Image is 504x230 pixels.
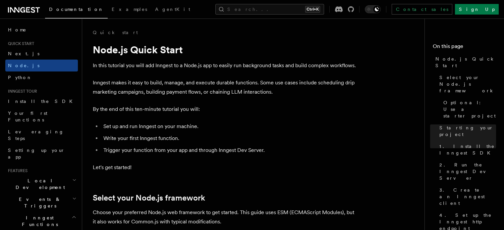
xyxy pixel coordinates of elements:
[443,99,496,119] span: Optional: Use a starter project
[439,161,496,181] span: 2. Run the Inngest Dev Server
[305,6,320,13] kbd: Ctrl+K
[5,60,78,71] a: Node.js
[8,26,27,33] span: Home
[441,97,496,122] a: Optional: Use a starter project
[215,4,324,15] button: Search...Ctrl+K
[5,126,78,144] a: Leveraging Steps
[392,4,452,15] a: Contact sales
[93,78,358,97] p: Inngest makes it easy to build, manage, and execute durable functions. Some use cases include sch...
[93,44,358,56] h1: Node.js Quick Start
[5,71,78,83] a: Python
[101,134,358,143] li: Write your first Inngest function.
[437,184,496,209] a: 3. Create an Inngest client
[5,168,28,173] span: Features
[435,56,496,69] span: Node.js Quick Start
[151,2,194,18] a: AgentKit
[8,111,47,122] span: Your first Functions
[439,124,496,138] span: Starting your project
[437,122,496,140] a: Starting your project
[5,41,34,46] span: Quick start
[433,42,496,53] h4: On this page
[108,2,151,18] a: Examples
[93,61,358,70] p: In this tutorial you will add Inngest to a Node.js app to easily run background tasks and build c...
[49,7,104,12] span: Documentation
[93,29,138,36] a: Quick start
[5,196,72,209] span: Events & Triggers
[439,187,496,207] span: 3. Create an Inngest client
[45,2,108,19] a: Documentation
[8,75,32,80] span: Python
[93,105,358,114] p: By the end of this ten-minute tutorial you will:
[8,63,39,68] span: Node.js
[8,129,64,141] span: Leveraging Steps
[439,143,496,156] span: 1. Install the Inngest SDK
[437,140,496,159] a: 1. Install the Inngest SDK
[365,5,381,13] button: Toggle dark mode
[93,163,358,172] p: Let's get started!
[5,89,37,94] span: Inngest tour
[5,24,78,36] a: Home
[5,177,72,191] span: Local Development
[5,214,72,228] span: Inngest Functions
[93,193,205,203] a: Select your Node.js framework
[101,146,358,155] li: Trigger your function from your app and through Inngest Dev Server.
[112,7,147,12] span: Examples
[439,74,496,94] span: Select your Node.js framework
[5,95,78,107] a: Install the SDK
[93,208,358,226] p: Choose your preferred Node.js web framework to get started. This guide uses ESM (ECMAScript Modul...
[5,107,78,126] a: Your first Functions
[155,7,190,12] span: AgentKit
[5,144,78,163] a: Setting up your app
[8,99,77,104] span: Install the SDK
[433,53,496,71] a: Node.js Quick Start
[101,122,358,131] li: Set up and run Inngest on your machine.
[5,175,78,193] button: Local Development
[5,193,78,212] button: Events & Triggers
[8,148,65,160] span: Setting up your app
[5,48,78,60] a: Next.js
[8,51,39,56] span: Next.js
[437,159,496,184] a: 2. Run the Inngest Dev Server
[455,4,499,15] a: Sign Up
[437,71,496,97] a: Select your Node.js framework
